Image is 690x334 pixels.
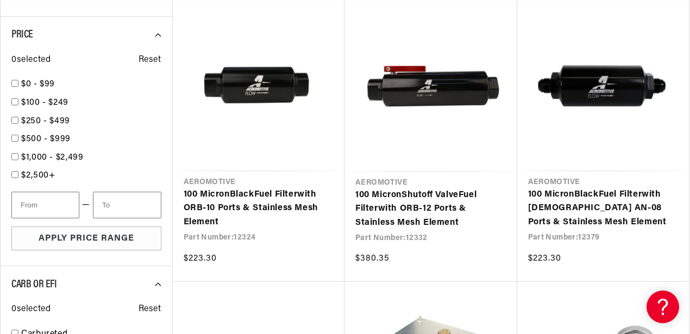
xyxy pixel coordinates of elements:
input: From [11,192,79,218]
a: 100 MicronBlackFuel Filterwith [DEMOGRAPHIC_DATA] AN-08 Ports & Stainless Mesh Element [528,188,679,230]
span: CARB or EFI [11,279,57,290]
span: Price [11,29,33,40]
input: To [93,192,161,218]
span: Reset [139,53,161,67]
button: Apply Price Range [11,226,161,251]
a: 100 MicronBlackFuel Filterwith ORB-10 Ports & Stainless Mesh Element [184,188,334,230]
span: 0 selected [11,53,51,67]
span: — [82,198,90,212]
span: 0 selected [11,303,51,317]
span: $100 - $249 [21,98,68,107]
span: $500 - $999 [21,135,71,143]
span: $1,000 - $2,499 [21,153,84,162]
span: $250 - $499 [21,117,70,125]
span: $0 - $99 [21,80,55,89]
span: $2,500+ [21,171,55,180]
a: 100 MicronShutoff ValveFuel Filterwith ORB-12 Ports & Stainless Mesh Element [355,188,506,230]
span: Reset [139,303,161,317]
